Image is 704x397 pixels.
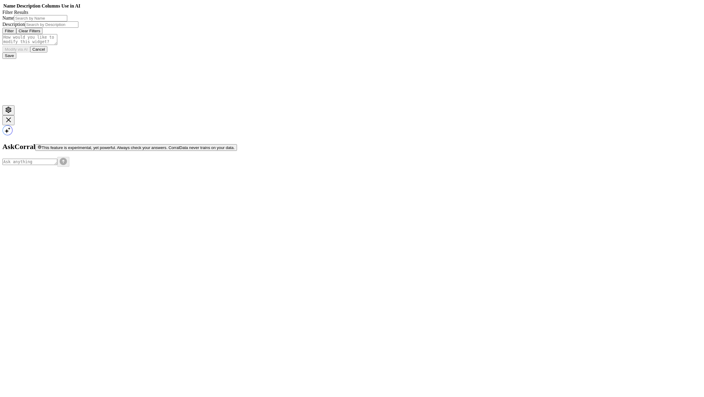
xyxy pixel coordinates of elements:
button: Filter [2,28,16,34]
label: Description [2,22,25,27]
th: Use in AI [61,3,81,9]
label: Name [2,15,14,21]
button: This feature is experimental, yet powerful. Always check your answers. CorralData never trains on... [35,144,237,151]
th: Columns [41,3,60,9]
button: Save [2,52,16,59]
div: Filter Results [2,10,702,15]
input: Search by Name [14,15,67,21]
button: Clear Filters [16,28,43,34]
th: Name [3,3,16,9]
th: Description [16,3,41,9]
span: This feature is experimental, yet powerful. Always check your answers. CorralData never trains on... [42,145,235,150]
input: Search by Description [25,21,78,28]
button: Cancel [30,46,48,52]
button: Modify via AI [2,46,30,52]
span: AskCorral [2,143,35,151]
